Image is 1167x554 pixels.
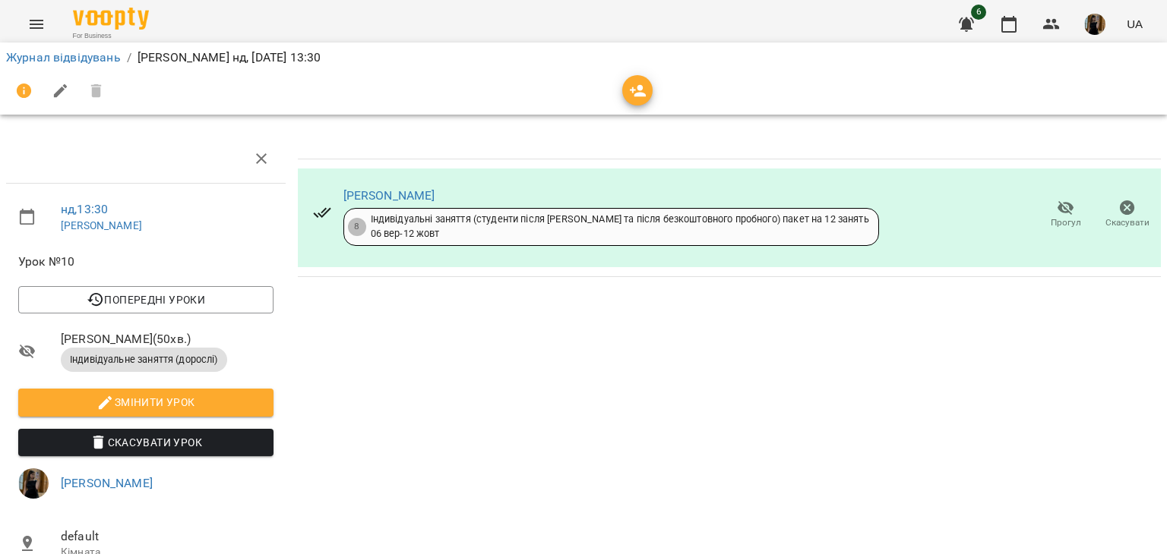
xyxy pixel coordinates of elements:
div: Індивідуальні заняття (студенти після [PERSON_NAME] та після безкоштовного пробного) пакет на 12 ... [371,212,869,241]
span: default [61,527,274,546]
a: [PERSON_NAME] [61,219,142,231]
nav: breadcrumb [6,49,1161,67]
button: Скасувати [1096,194,1158,236]
span: UA [1127,16,1143,32]
img: 283d04c281e4d03bc9b10f0e1c453e6b.jpg [1084,14,1105,35]
button: UA [1121,10,1149,38]
p: [PERSON_NAME] нд, [DATE] 13:30 [138,49,321,67]
a: нд , 13:30 [61,202,108,216]
img: Voopty Logo [73,8,149,30]
button: Скасувати Урок [18,429,274,456]
button: Попередні уроки [18,286,274,313]
span: Прогул [1051,216,1081,229]
span: For Business [73,31,149,41]
span: Змінити урок [30,393,261,411]
span: Індивідуальне заняття (дорослі) [61,353,227,367]
button: Прогул [1035,194,1096,236]
div: 8 [348,218,366,236]
span: Скасувати [1105,216,1150,229]
img: 283d04c281e4d03bc9b10f0e1c453e6b.jpg [18,468,49,499]
span: Скасувати Урок [30,433,261,452]
li: / [127,49,131,67]
a: Журнал відвідувань [6,50,121,65]
a: [PERSON_NAME] [61,476,153,490]
a: [PERSON_NAME] [343,188,435,203]
span: [PERSON_NAME] ( 50 хв. ) [61,330,274,348]
button: Menu [18,6,55,42]
button: Змінити урок [18,389,274,416]
span: Попередні уроки [30,291,261,309]
span: 6 [971,5,986,20]
span: Урок №10 [18,253,274,271]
